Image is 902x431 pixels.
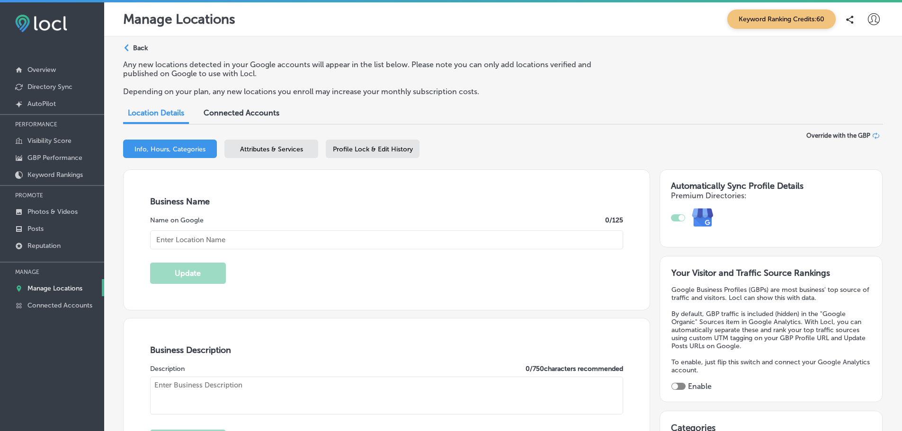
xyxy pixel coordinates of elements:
[150,365,185,373] label: Description
[671,358,871,374] p: To enable, just flip this switch and connect your Google Analytics account.
[27,154,82,162] p: GBP Performance
[27,242,61,250] p: Reputation
[150,230,624,249] input: Enter Location Name
[133,44,148,52] p: Back
[27,208,78,216] p: Photos & Videos
[727,9,836,29] span: Keyword Ranking Credits: 60
[128,108,184,117] span: Location Details
[526,365,623,373] label: 0 / 750 characters recommended
[204,108,279,117] span: Connected Accounts
[27,83,72,91] p: Directory Sync
[27,66,56,74] p: Overview
[605,216,623,224] label: 0 /125
[671,286,871,302] p: Google Business Profiles (GBPs) are most business' top source of traffic and visitors. Locl can s...
[688,382,712,391] label: Enable
[27,137,71,145] p: Visibility Score
[150,216,204,224] label: Name on Google
[333,145,413,153] span: Profile Lock & Edit History
[806,132,870,139] span: Override with the GBP
[123,60,617,78] p: Any new locations detected in your Google accounts will appear in the list below. Please note you...
[685,200,721,236] img: e7ababfa220611ac49bdb491a11684a6.png
[27,225,44,233] p: Posts
[150,196,624,207] h3: Business Name
[27,171,83,179] p: Keyword Rankings
[671,268,871,278] h3: Your Visitor and Traffic Source Rankings
[150,345,624,355] h3: Business Description
[15,15,67,32] img: fda3e92497d09a02dc62c9cd864e3231.png
[27,100,56,108] p: AutoPilot
[123,87,617,96] p: Depending on your plan, any new locations you enroll may increase your monthly subscription costs.
[671,310,871,350] p: By default, GBP traffic is included (hidden) in the "Google Organic" Sources item in Google Analy...
[27,284,82,292] p: Manage Locations
[27,301,92,309] p: Connected Accounts
[671,181,871,191] h3: Automatically Sync Profile Details
[671,191,871,200] h4: Premium Directories:
[150,263,226,284] button: Update
[240,145,303,153] span: Attributes & Services
[123,11,235,27] p: Manage Locations
[134,145,205,153] span: Info, Hours, Categories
